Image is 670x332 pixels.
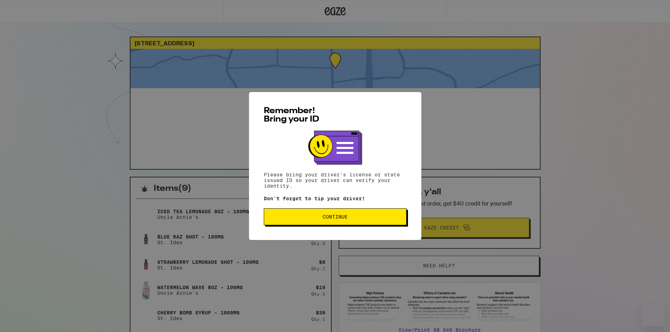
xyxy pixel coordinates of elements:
span: Remember! Bring your ID [264,107,319,124]
p: Please bring your driver's license or state issued ID so your driver can verify your identity. [264,172,407,189]
p: Don't forget to tip your driver! [264,196,407,201]
span: Continue [323,214,348,219]
iframe: Button to launch messaging window [642,304,664,326]
button: Continue [264,208,407,225]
